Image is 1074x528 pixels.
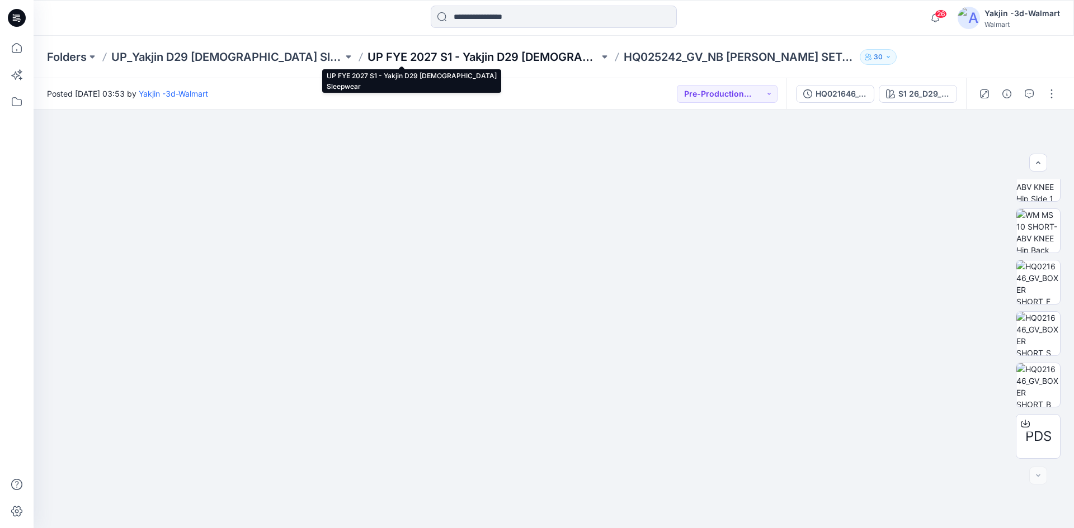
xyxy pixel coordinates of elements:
[879,85,957,103] button: S1 26_D29_NB_2 HEARTS AND ARROWS v2 rpt_CW1_VIV WHT_WM
[139,89,208,98] a: Yakjin -3d-Walmart
[874,51,883,63] p: 30
[368,49,599,65] a: UP FYE 2027 S1 - Yakjin D29 [DEMOGRAPHIC_DATA] Sleepwear
[1016,312,1060,355] img: HQ021646_GV_BOXER SHORT_S
[796,85,874,103] button: HQ021646_GV_BOXER SHORT
[624,49,855,65] p: HQ025242_GV_NB [PERSON_NAME] SET_BOXER SHORT
[816,88,867,100] div: HQ021646_GV_BOXER SHORT
[898,88,950,100] div: S1 26_D29_NB_2 HEARTS AND ARROWS v2 rpt_CW1_VIV WHT_WM
[958,7,980,29] img: avatar
[984,20,1060,28] div: Walmart
[47,88,208,99] span: Posted [DATE] 03:53 by
[935,9,947,18] span: 26
[1016,158,1060,201] img: WM MS 10 SHORT-ABV KNEE Hip Side 1 wo Avatar
[1016,209,1060,253] img: WM MS 10 SHORT-ABV KNEE Hip Back wo Avatar
[111,49,343,65] a: UP_Yakjin D29 [DEMOGRAPHIC_DATA] Sleep
[860,49,897,65] button: 30
[984,7,1060,20] div: Yakjin -3d-Walmart
[1025,426,1052,446] span: PDS
[998,85,1016,103] button: Details
[1016,260,1060,304] img: HQ021646_GV_BOXER SHORT_F
[47,49,87,65] a: Folders
[304,69,803,528] img: eyJhbGciOiJIUzI1NiIsImtpZCI6IjAiLCJzbHQiOiJzZXMiLCJ0eXAiOiJKV1QifQ.eyJkYXRhIjp7InR5cGUiOiJzdG9yYW...
[1016,363,1060,407] img: HQ021646_GV_BOXER SHORT_B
